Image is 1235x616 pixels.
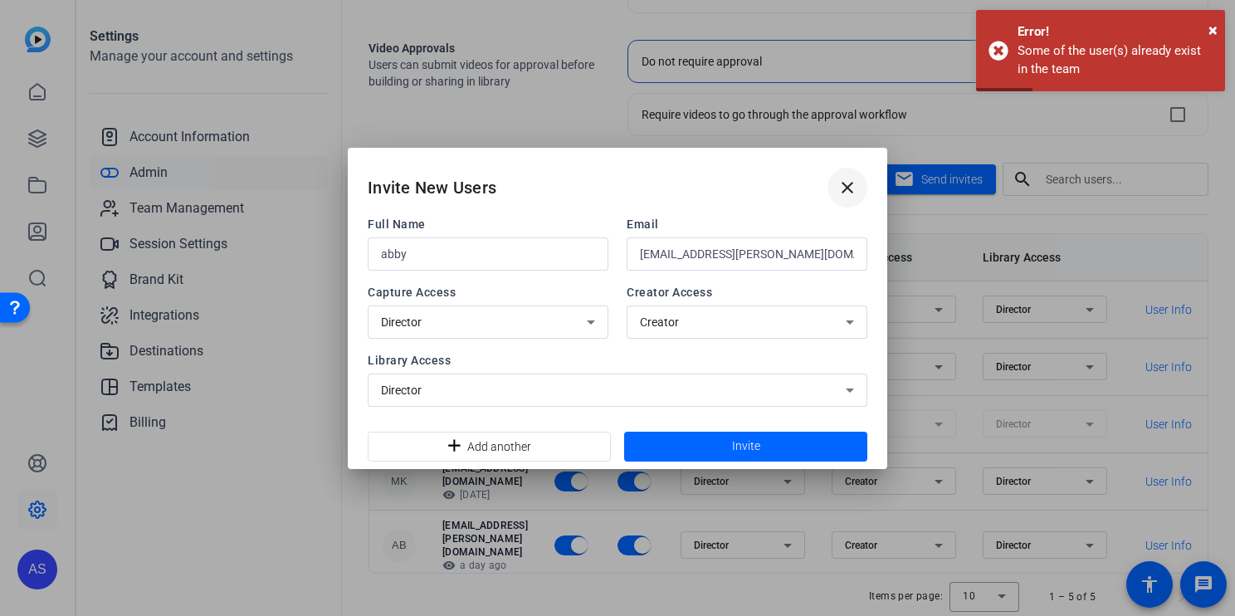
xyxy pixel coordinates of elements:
[381,244,595,264] input: Enter name...
[1018,42,1213,79] div: Some of the user(s) already exist in the team
[627,284,867,301] span: Creator Access
[640,244,854,264] input: Enter email...
[368,216,608,232] span: Full Name
[1018,22,1213,42] div: Error!
[368,284,608,301] span: Capture Access
[837,178,857,198] mat-icon: close
[640,315,679,329] span: Creator
[381,315,422,329] span: Director
[624,432,867,462] button: Invite
[368,174,496,201] h2: Invite New Users
[368,432,611,462] button: Add another
[732,438,760,455] span: Invite
[467,431,531,462] span: Add another
[627,216,867,232] span: Email
[1208,17,1218,42] button: Close
[444,436,461,457] mat-icon: add
[368,352,867,369] span: Library Access
[1208,20,1218,40] span: ×
[381,384,422,397] span: Director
